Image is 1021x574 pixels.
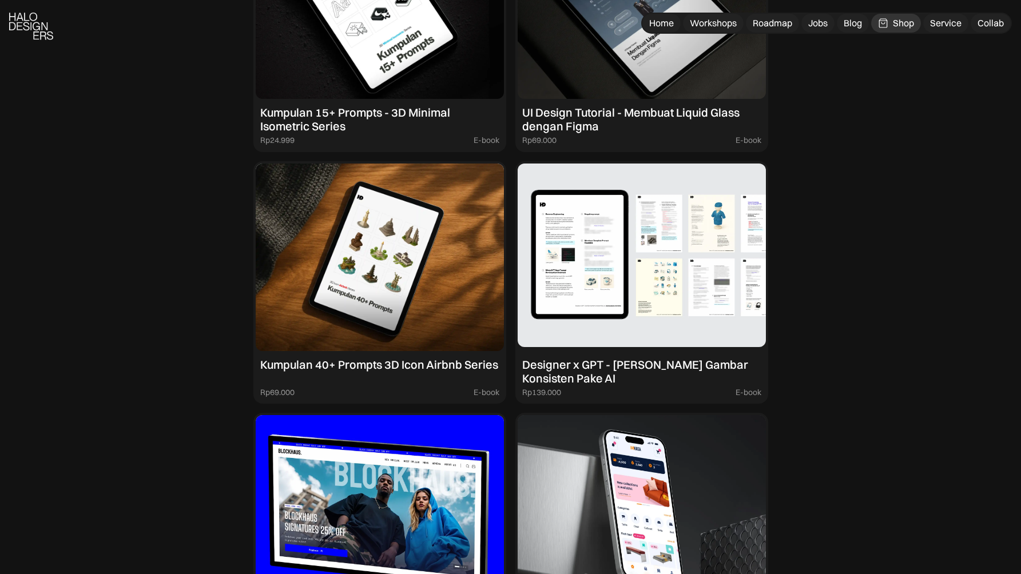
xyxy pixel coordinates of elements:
[474,135,499,145] div: E-book
[260,358,498,372] div: Kumpulan 40+ Prompts 3D Icon Airbnb Series
[844,17,862,29] div: Blog
[474,388,499,397] div: E-book
[260,388,295,397] div: Rp69.000
[746,14,799,33] a: Roadmap
[515,161,768,404] a: Designer x GPT - [PERSON_NAME] Gambar Konsisten Pake AIRp139.000E-book
[522,358,761,385] div: Designer x GPT - [PERSON_NAME] Gambar Konsisten Pake AI
[893,17,914,29] div: Shop
[253,161,506,404] a: Kumpulan 40+ Prompts 3D Icon Airbnb SeriesRp69.000E-book
[871,14,921,33] a: Shop
[978,17,1004,29] div: Collab
[736,388,761,397] div: E-book
[808,17,828,29] div: Jobs
[971,14,1011,33] a: Collab
[801,14,835,33] a: Jobs
[753,17,792,29] div: Roadmap
[923,14,968,33] a: Service
[837,14,869,33] a: Blog
[930,17,962,29] div: Service
[260,106,499,133] div: Kumpulan 15+ Prompts - 3D Minimal Isometric Series
[522,135,557,145] div: Rp69.000
[260,135,295,145] div: Rp24.999
[522,388,561,397] div: Rp139.000
[649,17,674,29] div: Home
[642,14,681,33] a: Home
[690,17,737,29] div: Workshops
[522,106,761,133] div: UI Design Tutorial - Membuat Liquid Glass dengan Figma
[736,135,761,145] div: E-book
[683,14,744,33] a: Workshops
